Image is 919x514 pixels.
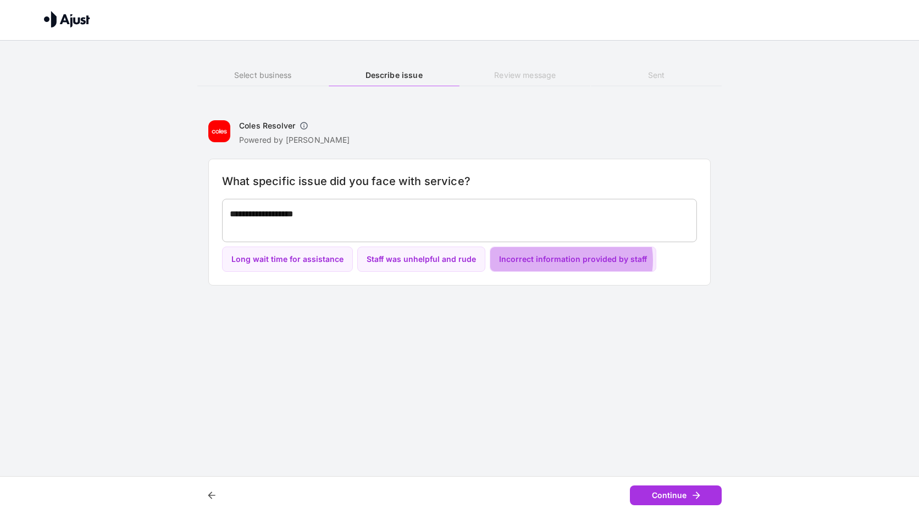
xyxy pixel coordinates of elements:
[208,120,230,142] img: Coles
[44,11,90,27] img: Ajust
[329,69,459,81] h6: Describe issue
[490,247,656,272] button: Incorrect information provided by staff
[239,135,350,146] p: Powered by [PERSON_NAME]
[222,172,697,190] h6: What specific issue did you face with service?
[591,69,722,81] h6: Sent
[222,247,353,272] button: Long wait time for assistance
[459,69,590,81] h6: Review message
[239,120,295,131] h6: Coles Resolver
[197,69,328,81] h6: Select business
[630,485,722,506] button: Continue
[357,247,485,272] button: Staff was unhelpful and rude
